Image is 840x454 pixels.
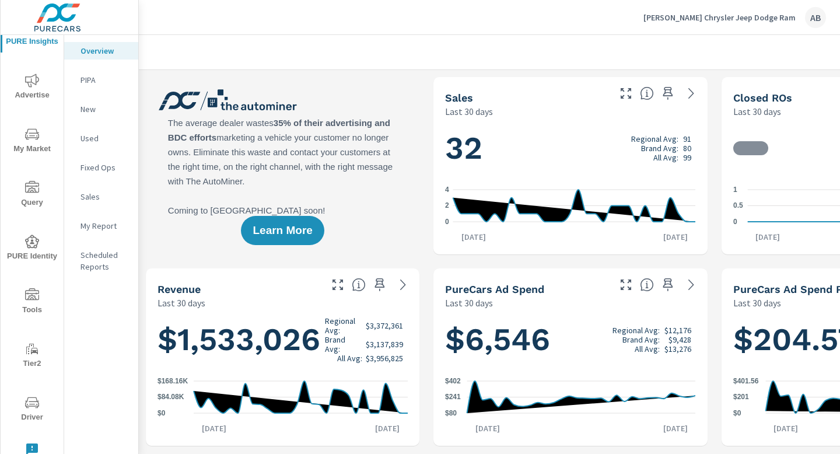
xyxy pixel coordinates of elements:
p: [DATE] [367,422,408,434]
div: PIPA [64,71,138,89]
span: PURE Identity [4,235,60,263]
p: My Report [80,220,129,232]
h1: $1,533,026 [157,316,408,363]
p: Last 30 days [445,104,493,118]
p: Overview [80,45,129,57]
p: $3,956,825 [366,354,403,363]
p: $13,276 [664,344,691,354]
text: $0 [733,409,741,417]
button: Learn More [241,216,324,245]
text: $201 [733,393,749,401]
p: New [80,103,129,115]
p: Sales [80,191,129,202]
span: My Market [4,127,60,156]
p: Scheduled Reports [80,249,129,273]
p: Fixed Ops [80,162,129,173]
span: Tier2 [4,342,60,371]
p: Last 30 days [733,296,781,310]
p: Last 30 days [157,296,205,310]
p: $3,137,839 [366,340,403,349]
text: $84.08K [157,393,184,401]
span: Save this to your personalized report [659,84,677,103]
p: Brand Avg: [622,335,660,344]
text: 0 [733,218,737,226]
h1: $6,546 [445,320,695,359]
p: [DATE] [747,231,788,243]
div: Used [64,130,138,147]
h5: Revenue [157,283,201,295]
text: 0 [445,218,449,226]
p: [DATE] [194,422,235,434]
span: Total sales revenue over the selected date range. [Source: This data is sourced from the dealer’s... [352,278,366,292]
button: Make Fullscreen [328,275,347,294]
p: All Avg: [635,344,660,354]
p: Regional Avg: [631,134,678,144]
text: $241 [445,393,461,401]
div: Scheduled Reports [64,246,138,275]
p: [DATE] [467,422,508,434]
p: Brand Avg: [325,335,362,354]
p: Brand Avg: [641,144,678,153]
p: Last 30 days [733,104,781,118]
p: $12,176 [664,326,691,335]
p: [DATE] [655,231,696,243]
p: Regional Avg: [325,316,362,335]
text: 1 [733,186,737,194]
text: $402 [445,377,461,385]
button: Make Fullscreen [617,275,635,294]
text: 0.5 [733,202,743,210]
p: $9,428 [668,335,691,344]
div: My Report [64,217,138,235]
span: Save this to your personalized report [370,275,389,294]
a: See more details in report [682,84,701,103]
h5: Closed ROs [733,92,792,104]
span: Query [4,181,60,209]
p: 91 [683,134,691,144]
span: Tools [4,288,60,317]
span: Learn More [253,225,312,236]
p: [DATE] [453,231,494,243]
div: Overview [64,42,138,60]
p: All Avg: [337,354,362,363]
span: Driver [4,396,60,424]
div: AB [805,7,826,28]
span: Total cost of media for all PureCars channels for the selected dealership group over the selected... [640,278,654,292]
p: Last 30 days [445,296,493,310]
span: Number of vehicles sold by the dealership over the selected date range. [Source: This data is sou... [640,86,654,100]
p: All Avg: [653,153,678,162]
div: Sales [64,188,138,205]
a: See more details in report [682,275,701,294]
text: $401.56 [733,377,759,385]
span: Save this to your personalized report [659,275,677,294]
text: $80 [445,409,457,417]
p: PIPA [80,74,129,86]
text: 4 [445,186,449,194]
p: 99 [683,153,691,162]
p: $3,372,361 [366,321,403,330]
h1: 32 [445,128,695,168]
button: Make Fullscreen [617,84,635,103]
p: [DATE] [655,422,696,434]
p: [DATE] [765,422,806,434]
text: $168.16K [157,377,188,385]
p: Regional Avg: [612,326,660,335]
p: [PERSON_NAME] Chrysler Jeep Dodge Ram [643,12,796,23]
p: Used [80,132,129,144]
text: 2 [445,202,449,210]
div: New [64,100,138,118]
a: See more details in report [394,275,412,294]
span: Advertise [4,74,60,102]
p: 80 [683,144,691,153]
div: Fixed Ops [64,159,138,176]
h5: Sales [445,92,473,104]
text: $0 [157,409,166,417]
h5: PureCars Ad Spend [445,283,544,295]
